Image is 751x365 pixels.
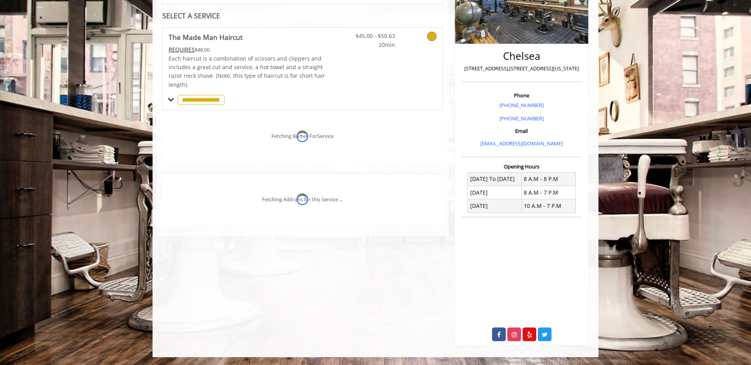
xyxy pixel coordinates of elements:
[468,186,522,199] td: [DATE]
[468,199,522,213] td: [DATE]
[468,172,522,186] td: [DATE] To [DATE]
[349,41,395,49] span: 20min
[464,64,580,73] p: [STREET_ADDRESS],[STREET_ADDRESS][US_STATE]
[271,132,334,140] div: Fetching Barber ForService
[169,45,326,54] div: $48.00
[462,164,582,169] h3: Opening Hours
[499,102,544,109] a: [PHONE_NUMBER]
[349,32,395,40] span: $45.00 - $50.63
[169,55,325,88] span: Each haircut is a combination of scissors and clippers and includes a great cut and service, a ho...
[499,115,544,122] a: [PHONE_NUMBER]
[162,12,443,20] div: SELECT A SERVICE
[521,199,575,213] td: 10 A.M - 7 P.M
[480,140,563,147] a: [EMAIL_ADDRESS][DOMAIN_NAME]
[521,186,575,199] td: 8 A.M - 7 P.M
[464,128,580,134] h3: Email
[169,32,243,43] b: The Made Man Haircut
[262,195,343,204] div: Fetching Add-ons for this Service ...
[521,172,575,186] td: 8 A.M - 8 P.M
[464,50,580,62] h2: Chelsea
[169,46,195,53] span: This service needs some Advance to be paid before we block your appointment
[464,93,580,98] h3: Phone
